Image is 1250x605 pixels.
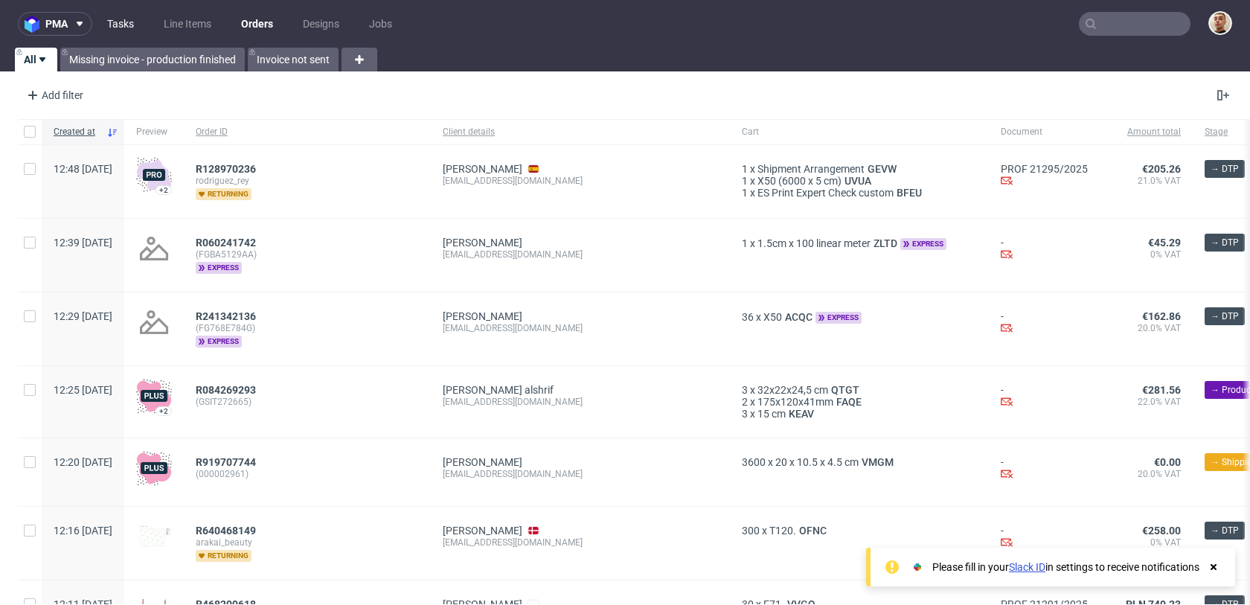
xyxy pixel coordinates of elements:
a: R084269293 [196,384,259,396]
a: Tasks [98,12,143,36]
span: (GSIT272665) [196,396,419,408]
span: R084269293 [196,384,256,396]
span: 20.0% VAT [1112,468,1181,480]
img: plus-icon.676465ae8f3a83198b3f.png [136,450,172,486]
div: x [742,456,977,468]
a: FAQE [833,396,865,408]
div: +2 [159,186,168,194]
a: R128970236 [196,163,259,175]
span: ZLTD [871,237,900,249]
a: UVUA [842,175,874,187]
span: 3 [742,384,748,396]
img: Bartłomiej Leśniczuk [1210,13,1231,33]
a: Missing invoice - production finished [60,48,245,71]
a: [PERSON_NAME] alshrif [443,384,554,396]
span: arakai_beauty [196,537,419,548]
span: → DTP [1211,162,1239,176]
span: 12:25 [DATE] [54,384,112,396]
span: 22.0% VAT [1112,396,1181,408]
span: 3600 [742,456,766,468]
span: X50 (6000 x 5 cm) [757,175,842,187]
div: [EMAIL_ADDRESS][DOMAIN_NAME] [443,249,718,260]
a: R919707744 [196,456,259,468]
div: - [1001,525,1088,551]
div: [EMAIL_ADDRESS][DOMAIN_NAME] [443,175,718,187]
div: x [742,396,977,408]
a: All [15,48,57,71]
span: 21.0% VAT [1112,175,1181,187]
span: KEAV [786,408,817,420]
div: Please fill in your in settings to receive notifications [932,560,1199,574]
span: (FG768E784G) [196,322,419,334]
span: rodriguez_rey [196,175,419,187]
div: [EMAIL_ADDRESS][DOMAIN_NAME] [443,322,718,334]
span: T120. [769,525,796,537]
span: 20.0% VAT [1112,322,1181,334]
span: 1 [742,163,748,175]
span: €205.26 [1142,163,1181,175]
a: GEVW [865,163,900,175]
div: x [742,163,977,175]
div: [EMAIL_ADDRESS][DOMAIN_NAME] [443,537,718,548]
div: x [742,525,977,537]
span: Created at [54,126,100,138]
a: VMGM [859,456,897,468]
a: Designs [294,12,348,36]
span: 12:39 [DATE] [54,237,112,249]
div: - [1001,237,1088,263]
div: x [742,384,977,396]
a: R060241742 [196,237,259,249]
span: Client details [443,126,718,138]
img: data [136,525,172,548]
a: OFNC [796,525,830,537]
span: 12:16 [DATE] [54,525,112,537]
span: 3 [742,408,748,420]
span: €258.00 [1142,525,1181,537]
span: ACQC [782,311,815,323]
a: R640468149 [196,525,259,537]
span: 12:20 [DATE] [54,456,112,468]
div: x [742,408,977,420]
img: pro-icon.017ec5509f39f3e742e3.png [136,157,172,193]
span: (000002961) [196,468,419,480]
div: +2 [159,407,168,415]
span: 0% VAT [1112,249,1181,260]
a: QTGT [828,384,862,396]
div: x [742,237,977,250]
span: Cart [742,126,977,138]
span: → DTP [1211,310,1239,323]
span: 20 x 10.5 x 4.5 cm [775,456,859,468]
span: R241342136 [196,310,256,322]
span: Amount total [1112,126,1181,138]
span: €162.86 [1142,310,1181,322]
div: - [1001,456,1088,482]
a: BFEU [894,187,925,199]
span: 175x120x41mm [757,396,833,408]
a: Invoice not sent [248,48,339,71]
span: 0% VAT [1112,537,1181,548]
span: express [900,238,946,250]
img: no_design.png [136,231,172,266]
img: plus-icon.676465ae8f3a83198b3f.png [136,378,172,414]
span: 300 [742,525,760,537]
span: Document [1001,126,1088,138]
a: [PERSON_NAME] [443,525,522,537]
span: (FGBA5129AA) [196,249,419,260]
span: → DTP [1211,524,1239,537]
div: x [742,310,977,324]
a: Jobs [360,12,401,36]
span: ES Print Expert Check custom [757,187,894,199]
a: [PERSON_NAME] [443,310,522,322]
span: 12:29 [DATE] [54,310,112,322]
span: R919707744 [196,456,256,468]
span: R128970236 [196,163,256,175]
span: express [196,262,242,274]
img: no_design.png [136,304,172,340]
div: Add filter [21,83,86,107]
span: 15 cm [757,408,786,420]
